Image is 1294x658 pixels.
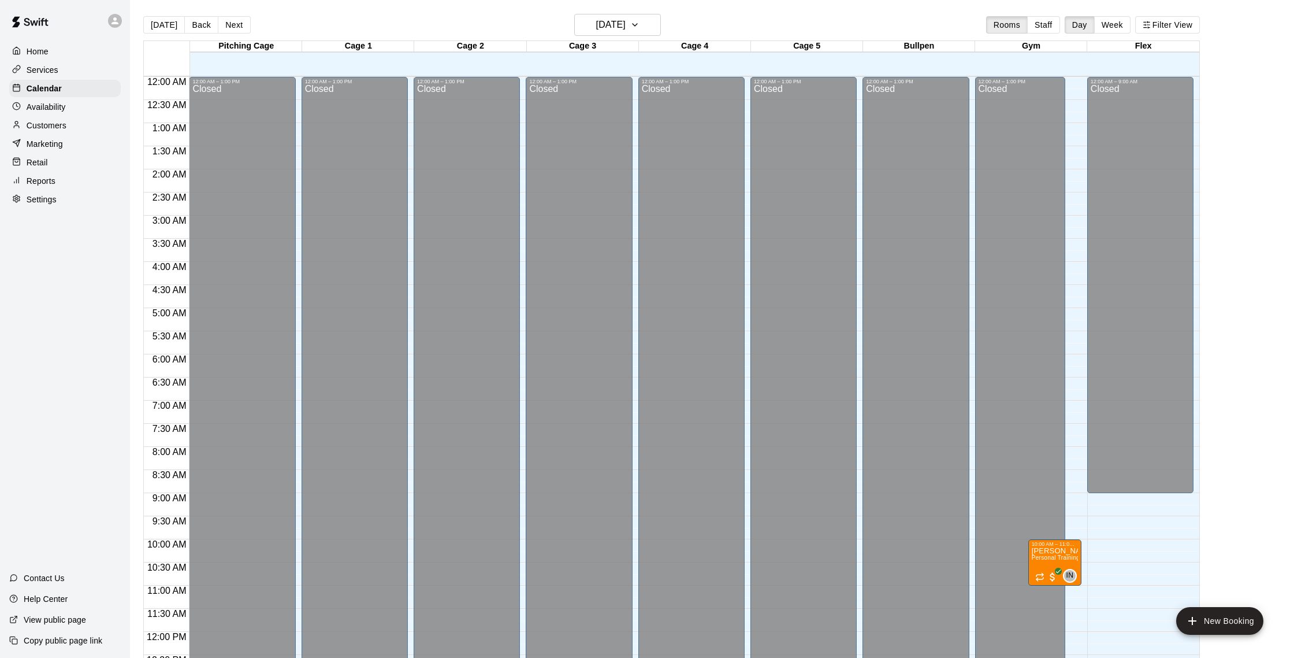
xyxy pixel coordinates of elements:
[1027,16,1060,34] button: Staff
[150,354,189,364] span: 6:00 AM
[150,169,189,179] span: 2:00 AM
[150,331,189,341] span: 5:30 AM
[150,378,189,387] span: 6:30 AM
[1176,607,1263,635] button: add
[751,41,863,52] div: Cage 5
[9,154,121,171] a: Retail
[150,447,189,457] span: 8:00 AM
[9,172,121,190] a: Reports
[144,539,189,549] span: 10:00 AM
[9,98,121,116] a: Availability
[27,175,55,187] p: Reports
[150,123,189,133] span: 1:00 AM
[150,493,189,503] span: 9:00 AM
[150,262,189,272] span: 4:00 AM
[27,157,48,168] p: Retail
[27,101,66,113] p: Availability
[975,41,1087,52] div: Gym
[1135,16,1200,34] button: Filter View
[27,46,49,57] p: Home
[192,79,292,84] div: 12:00 AM – 1:00 PM
[24,614,86,626] p: View public page
[190,41,302,52] div: Pitching Cage
[302,41,414,52] div: Cage 1
[150,216,189,226] span: 3:00 AM
[144,609,189,619] span: 11:30 AM
[1032,555,1080,561] span: Personal Training
[986,16,1028,34] button: Rooms
[9,43,121,60] a: Home
[979,79,1062,84] div: 12:00 AM – 1:00 PM
[866,79,965,84] div: 12:00 AM – 1:00 PM
[150,516,189,526] span: 9:30 AM
[150,308,189,318] span: 5:00 AM
[1066,570,1073,582] span: IN
[144,632,189,642] span: 12:00 PM
[144,100,189,110] span: 12:30 AM
[144,563,189,572] span: 10:30 AM
[527,41,639,52] div: Cage 3
[1087,41,1199,52] div: Flex
[27,120,66,131] p: Customers
[144,77,189,87] span: 12:00 AM
[9,117,121,134] a: Customers
[1087,77,1193,493] div: 12:00 AM – 9:00 AM: Closed
[9,61,121,79] a: Services
[529,79,629,84] div: 12:00 AM – 1:00 PM
[184,16,218,34] button: Back
[143,16,185,34] button: [DATE]
[1032,541,1078,547] div: 10:00 AM – 11:00 AM
[1028,539,1081,586] div: 10:00 AM – 11:00 AM: Personal Training
[24,635,102,646] p: Copy public page link
[150,146,189,156] span: 1:30 AM
[1068,569,1077,583] span: Isaiah Nelson
[596,17,626,33] h6: [DATE]
[1035,572,1044,582] span: Recurring event
[24,572,65,584] p: Contact Us
[863,41,975,52] div: Bullpen
[414,41,526,52] div: Cage 2
[218,16,250,34] button: Next
[574,14,661,36] button: [DATE]
[417,79,516,84] div: 12:00 AM – 1:00 PM
[150,424,189,434] span: 7:30 AM
[150,239,189,249] span: 3:30 AM
[1094,16,1131,34] button: Week
[1091,79,1190,84] div: 12:00 AM – 9:00 AM
[24,593,68,605] p: Help Center
[27,194,57,205] p: Settings
[150,193,189,202] span: 2:30 AM
[27,138,63,150] p: Marketing
[27,64,58,76] p: Services
[1047,571,1058,583] span: All customers have paid
[9,80,121,97] a: Calendar
[9,135,121,153] a: Marketing
[150,470,189,480] span: 8:30 AM
[754,79,853,84] div: 12:00 AM – 1:00 PM
[9,191,121,208] a: Settings
[1063,569,1077,583] div: Isaiah Nelson
[150,401,189,411] span: 7:00 AM
[1065,16,1095,34] button: Day
[1091,84,1190,497] div: Closed
[642,79,741,84] div: 12:00 AM – 1:00 PM
[150,285,189,295] span: 4:30 AM
[639,41,751,52] div: Cage 4
[144,586,189,596] span: 11:00 AM
[27,83,62,94] p: Calendar
[305,79,404,84] div: 12:00 AM – 1:00 PM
